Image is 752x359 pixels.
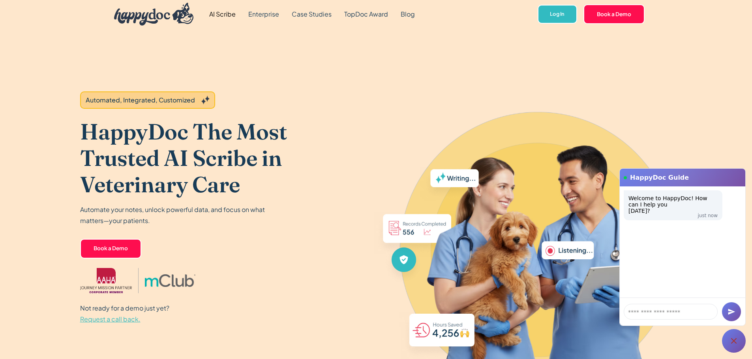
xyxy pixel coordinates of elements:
[108,1,194,28] a: home
[114,3,194,26] img: HappyDoc Logo: A happy dog with his ear up, listening.
[80,315,141,323] span: Request a call back.
[80,204,270,226] p: Automate your notes, unlock powerful data, and focus on what matters—your patients.
[80,239,141,259] a: Book a Demo
[538,5,577,24] a: Log In
[583,4,645,24] a: Book a Demo
[80,118,347,198] h1: HappyDoc The Most Trusted AI Scribe in Veterinary Care
[80,303,169,325] p: Not ready for a demo just yet?
[201,96,210,104] img: Grey sparkles.
[86,95,195,105] div: Automated, Integrated, Customized
[80,268,132,293] img: AAHA Advantage logo
[145,274,195,287] img: mclub logo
